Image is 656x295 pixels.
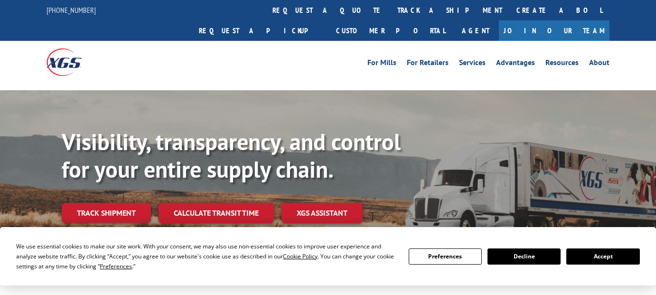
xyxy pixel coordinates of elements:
[589,59,609,69] a: About
[281,203,363,223] a: XGS ASSISTANT
[452,20,499,41] a: Agent
[329,20,452,41] a: Customer Portal
[367,59,396,69] a: For Mills
[62,127,401,184] b: Visibility, transparency, and control for your entire supply chain.
[100,262,132,270] span: Preferences
[545,59,579,69] a: Resources
[409,248,482,265] button: Preferences
[192,20,329,41] a: Request a pickup
[566,248,639,265] button: Accept
[16,241,397,271] div: We use essential cookies to make our site work. With your consent, we may also use non-essential ...
[496,59,535,69] a: Advantages
[407,59,449,69] a: For Retailers
[459,59,486,69] a: Services
[283,252,318,260] span: Cookie Policy
[499,20,609,41] a: Join Our Team
[47,5,96,15] a: [PHONE_NUMBER]
[159,203,274,223] a: Calculate transit time
[62,203,151,223] a: Track shipment
[487,248,561,265] button: Decline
